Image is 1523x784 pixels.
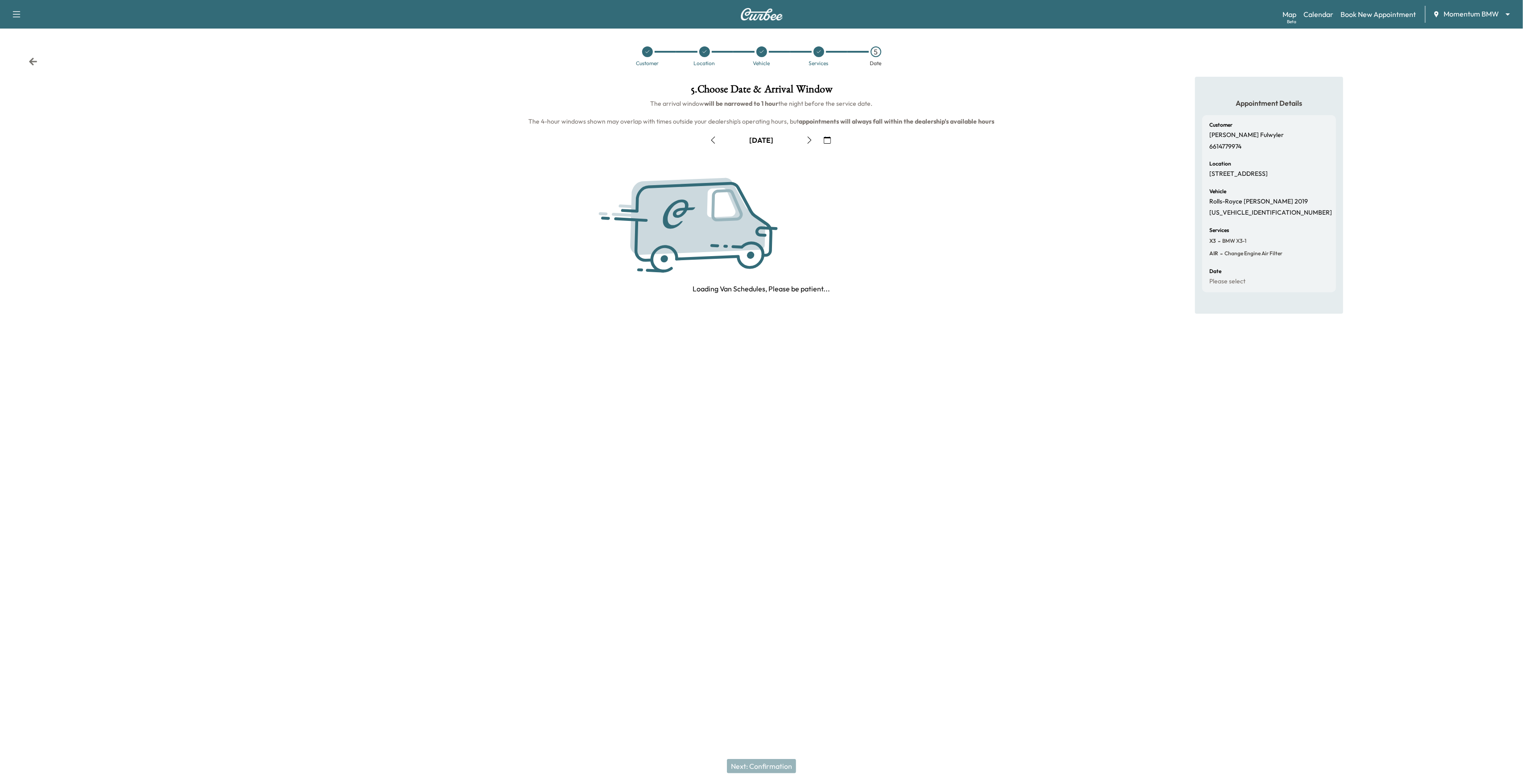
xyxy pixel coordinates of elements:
[1209,189,1226,194] h6: Vehicle
[1209,143,1241,151] p: 6614779974
[1287,18,1296,25] div: Beta
[1220,237,1246,245] span: BMW X3-1
[591,162,842,292] img: Curbee Service.svg
[1303,9,1333,20] a: Calendar
[1218,249,1223,258] span: -
[1209,161,1231,166] h6: Location
[871,46,881,57] div: 5
[1209,198,1308,206] p: Rolls-Royce [PERSON_NAME] 2019
[1209,250,1218,257] span: AIR
[799,117,994,125] b: appointments will always fall within the dealership's available hours
[29,57,37,66] div: Back
[636,61,659,66] div: Customer
[1209,269,1221,274] h6: Date
[1202,98,1336,108] h5: Appointment Details
[753,61,770,66] div: Vehicle
[1209,237,1216,245] span: X3
[1282,9,1296,20] a: MapBeta
[515,84,1008,99] h1: 5 . Choose Date & Arrival Window
[1340,9,1416,20] a: Book New Appointment
[1223,250,1282,257] span: Change Engine Air Filter
[1216,236,1220,245] span: -
[749,135,773,145] div: [DATE]
[528,100,994,125] span: The arrival window the night before the service date. The 4-hour windows shown may overlap with t...
[1209,122,1233,128] h6: Customer
[693,283,830,294] p: Loading Van Schedules, Please be patient...
[1209,209,1332,217] p: [US_VEHICLE_IDENTIFICATION_NUMBER]
[1209,228,1229,233] h6: Services
[870,61,882,66] div: Date
[1209,131,1284,139] p: [PERSON_NAME] Fulwyler
[704,100,778,108] b: will be narrowed to 1 hour
[1444,9,1499,19] span: Momentum BMW
[809,61,829,66] div: Services
[1209,170,1268,178] p: [STREET_ADDRESS]
[694,61,715,66] div: Location
[740,8,783,21] img: Curbee Logo
[1209,278,1245,286] p: Please select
